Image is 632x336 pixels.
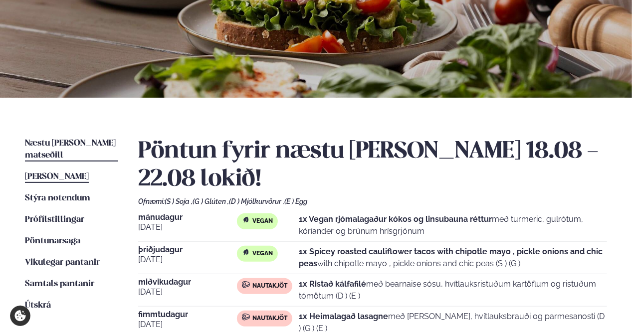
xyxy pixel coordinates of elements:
[138,213,237,221] span: mánudagur
[138,138,608,193] h2: Pöntun fyrir næstu [PERSON_NAME] 18.08 - 22.08 lokið!
[25,214,84,226] a: Prófílstillingar
[299,311,608,335] p: með [PERSON_NAME], hvítlauksbrauði og parmesanosti (D ) (G ) (E )
[193,197,229,205] span: (G ) Glúten ,
[299,279,367,289] strong: 1x Ristað kálfafilé
[25,258,100,267] span: Vikulegar pantanir
[242,313,250,321] img: beef.svg
[138,286,237,298] span: [DATE]
[25,280,94,288] span: Samtals pantanir
[138,246,237,254] span: þriðjudagur
[25,194,90,202] span: Stýra notendum
[229,197,284,205] span: (D ) Mjólkurvörur ,
[299,246,608,270] p: with chipotle mayo , pickle onions and chic peas (S ) (G )
[25,278,94,290] a: Samtals pantanir
[242,248,250,256] img: Vegan.svg
[25,138,118,162] a: Næstu [PERSON_NAME] matseðill
[10,306,30,326] a: Cookie settings
[25,215,84,224] span: Prófílstillingar
[138,197,608,205] div: Ofnæmi:
[252,315,287,323] span: Nautakjöt
[252,282,287,290] span: Nautakjöt
[138,254,237,266] span: [DATE]
[25,139,116,160] span: Næstu [PERSON_NAME] matseðill
[299,214,492,224] strong: 1x Vegan rjómalagaður kókos og linsubauna réttur
[299,213,608,237] p: með turmeric, gulrótum, kóríander og brúnum hrísgrjónum
[284,197,307,205] span: (E ) Egg
[25,192,90,204] a: Stýra notendum
[25,235,80,247] a: Pöntunarsaga
[242,281,250,289] img: beef.svg
[25,300,51,312] a: Útskrá
[138,311,237,319] span: fimmtudagur
[165,197,193,205] span: (S ) Soja ,
[25,171,89,183] a: [PERSON_NAME]
[25,301,51,310] span: Útskrá
[138,319,237,331] span: [DATE]
[25,237,80,245] span: Pöntunarsaga
[25,172,89,181] span: [PERSON_NAME]
[25,257,100,269] a: Vikulegar pantanir
[299,247,603,268] strong: 1x Spicey roasted cauliflower tacos with chipotle mayo , pickle onions and chic peas
[242,216,250,224] img: Vegan.svg
[299,278,608,302] p: með bearnaise sósu, hvítlauksristuðum kartöflum og ristuðum tómötum (D ) (E )
[138,221,237,233] span: [DATE]
[252,217,273,225] span: Vegan
[299,312,389,321] strong: 1x Heimalagað lasagne
[138,278,237,286] span: miðvikudagur
[252,250,273,258] span: Vegan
